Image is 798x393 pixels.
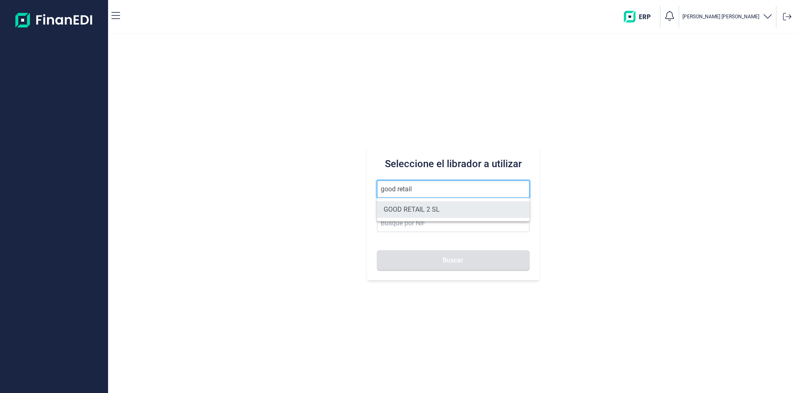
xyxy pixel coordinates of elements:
[682,11,773,23] button: [PERSON_NAME] [PERSON_NAME]
[377,250,530,270] button: Buscar
[377,201,530,218] li: GOOD RETAIL 2 SL
[682,13,759,20] p: [PERSON_NAME] [PERSON_NAME]
[377,180,530,198] input: Seleccione la razón social
[377,215,530,232] input: Busque por NIF
[15,7,93,33] img: Logo de aplicación
[443,257,463,263] span: Buscar
[624,11,657,22] img: erp
[377,157,530,171] h3: Seleccione el librador a utilizar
